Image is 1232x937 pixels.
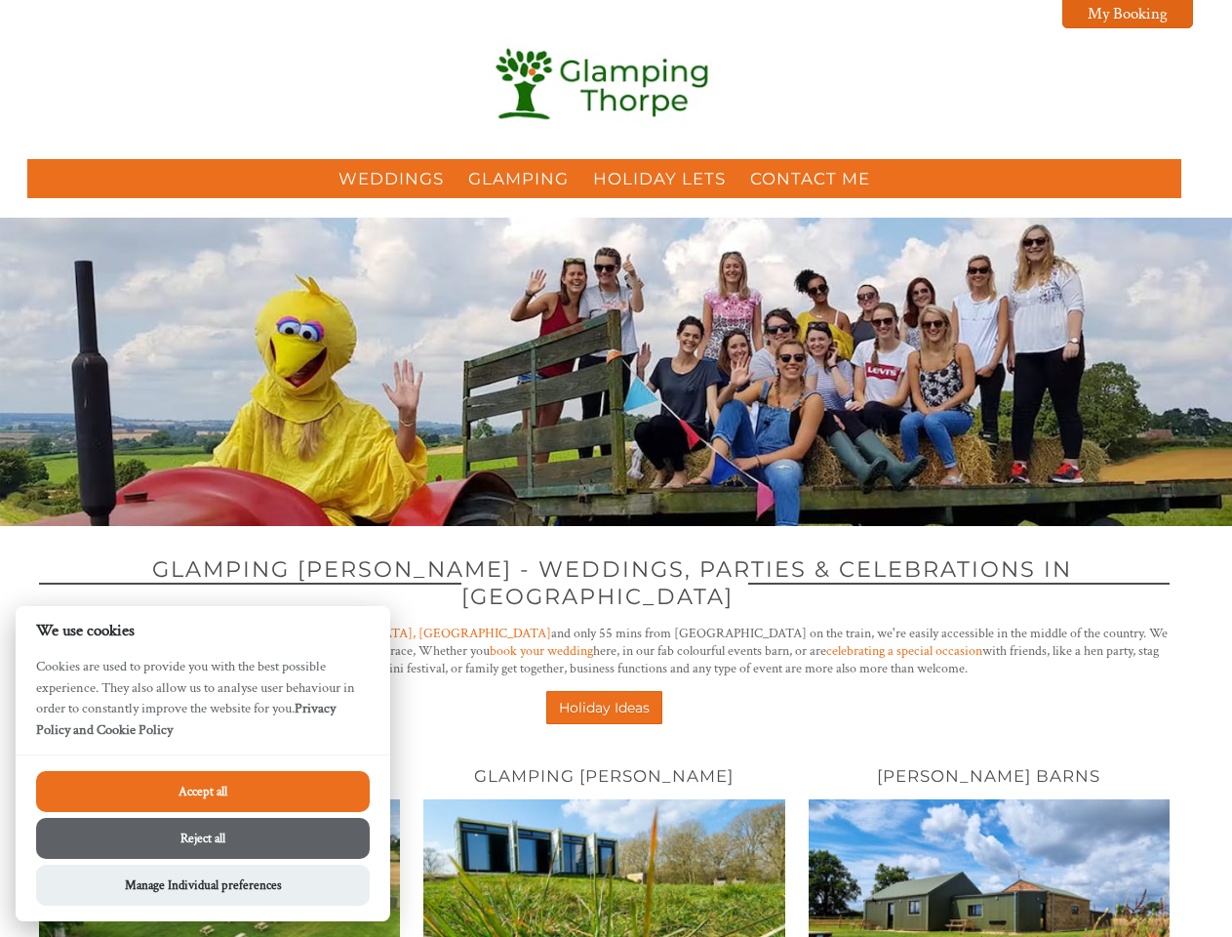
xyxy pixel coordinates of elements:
[39,625,1170,677] p: Glamping [PERSON_NAME] is located near and only 55 mins from [GEOGRAPHIC_DATA] on the train, we'r...
[36,771,370,812] button: Accept all
[338,169,444,188] a: Weddings
[546,691,662,724] a: Holiday Ideas
[483,37,727,135] img: Glamping Thorpe
[16,656,390,754] p: Cookies are used to provide you with the best possible experience. They also allow us to analyse ...
[16,622,390,640] h2: We use cookies
[36,699,336,739] a: Privacy Policy and Cookie Policy
[423,766,784,786] h2: Glamping [PERSON_NAME]
[826,642,982,660] a: celebrating a special occasion
[36,865,370,906] button: Manage Individual preferences
[490,642,593,660] a: book your wedding
[36,818,370,859] button: Reject all
[809,766,1170,786] h2: [PERSON_NAME] Barns
[280,625,551,642] a: [GEOGRAPHIC_DATA], [GEOGRAPHIC_DATA]
[593,169,726,188] a: Holiday Lets
[468,169,569,188] a: Glamping
[750,169,870,188] a: Contact Me
[138,555,1072,610] span: Glamping [PERSON_NAME] - Weddings, Parties & Celebrations in [GEOGRAPHIC_DATA]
